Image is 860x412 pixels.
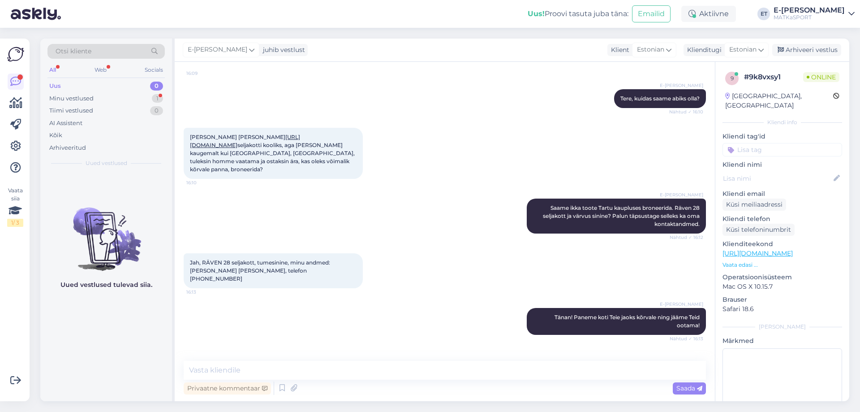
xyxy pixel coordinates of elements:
[150,82,163,91] div: 0
[722,239,842,249] p: Klienditeekond
[774,14,845,21] div: MATKaSPORT
[143,64,165,76] div: Socials
[49,143,86,152] div: Arhiveeritud
[725,91,833,110] div: [GEOGRAPHIC_DATA], [GEOGRAPHIC_DATA]
[722,323,842,331] div: [PERSON_NAME]
[731,75,734,82] span: 9
[722,143,842,156] input: Lisa tag
[670,234,703,241] span: Nähtud ✓ 16:12
[186,70,220,77] span: 16:09
[722,189,842,199] p: Kliendi email
[722,282,842,291] p: Mac OS X 10.15.7
[757,8,770,20] div: ET
[152,94,163,103] div: 1
[49,119,82,128] div: AI Assistent
[660,82,703,89] span: E-[PERSON_NAME]
[47,64,58,76] div: All
[670,335,703,342] span: Nähtud ✓ 16:13
[722,224,795,236] div: Küsi telefoninumbrit
[190,259,331,282] span: Jah, RÄVEN 28 seljakott, tumesinine, minu andmed: [PERSON_NAME] [PERSON_NAME], telefon [PHONE_NUM...
[56,47,91,56] span: Otsi kliente
[681,6,736,22] div: Aktiivne
[49,94,94,103] div: Minu vestlused
[722,304,842,314] p: Safari 18.6
[744,72,803,82] div: # 9k8vxsy1
[60,280,152,290] p: Uued vestlused tulevad siia.
[620,95,700,102] span: Tere, kuidas saame abiks olla?
[49,106,93,115] div: Tiimi vestlused
[660,301,703,308] span: E-[PERSON_NAME]
[676,384,702,392] span: Saada
[722,199,786,211] div: Küsi meiliaadressi
[49,131,62,140] div: Kõik
[803,72,839,82] span: Online
[632,5,671,22] button: Emailid
[669,108,703,115] span: Nähtud ✓ 16:10
[186,179,220,186] span: 16:10
[86,159,127,167] span: Uued vestlused
[660,191,703,198] span: E-[PERSON_NAME]
[150,106,163,115] div: 0
[543,204,701,227] span: Saame ikka toote Tartu kaupluses broneerida. Räven 28 seljakott ja värvus sinine? Palun täpsustag...
[722,249,793,257] a: [URL][DOMAIN_NAME]
[184,382,271,395] div: Privaatne kommentaar
[190,134,356,173] span: [PERSON_NAME] [PERSON_NAME] seljakotti kooliks, aga [PERSON_NAME] kaugemalt kui [GEOGRAPHIC_DATA]...
[528,9,628,19] div: Proovi tasuta juba täna:
[40,191,172,272] img: No chats
[186,289,220,295] span: 16:13
[49,82,61,91] div: Uus
[188,45,247,55] span: E-[PERSON_NAME]
[722,214,842,224] p: Kliendi telefon
[722,132,842,141] p: Kliendi tag'id
[684,45,722,55] div: Klienditugi
[774,7,845,14] div: E-[PERSON_NAME]
[607,45,629,55] div: Klient
[722,160,842,169] p: Kliendi nimi
[722,336,842,346] p: Märkmed
[93,64,108,76] div: Web
[722,118,842,126] div: Kliendi info
[722,273,842,282] p: Operatsioonisüsteem
[774,7,855,21] a: E-[PERSON_NAME]MATKaSPORT
[729,45,757,55] span: Estonian
[7,219,23,227] div: 1 / 3
[528,9,545,18] b: Uus!
[259,45,305,55] div: juhib vestlust
[7,186,23,227] div: Vaata siia
[722,295,842,304] p: Brauser
[555,314,701,329] span: Tänan! Paneme koti Teie jaoks kõrvale ning jääme Teid ootama!
[637,45,664,55] span: Estonian
[7,46,24,63] img: Askly Logo
[772,44,841,56] div: Arhiveeri vestlus
[723,173,832,183] input: Lisa nimi
[722,261,842,269] p: Vaata edasi ...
